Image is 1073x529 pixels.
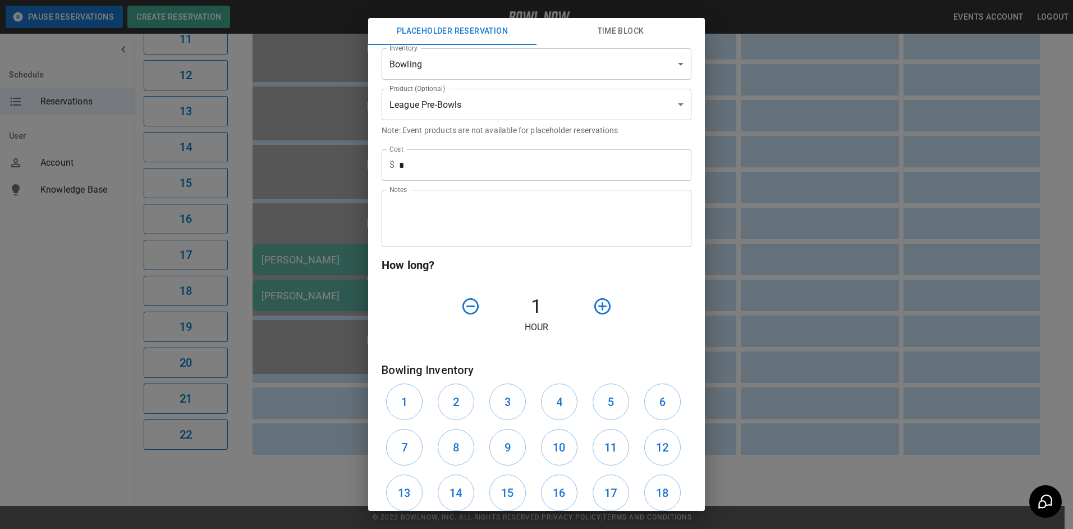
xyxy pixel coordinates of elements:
[536,18,705,45] button: Time Block
[541,384,577,420] button: 4
[382,48,691,80] div: Bowling
[386,384,423,420] button: 1
[382,89,691,120] div: League Pre-Bowls
[593,429,629,466] button: 11
[382,321,691,334] p: Hour
[644,475,681,511] button: 18
[450,484,462,502] h6: 14
[389,158,395,172] p: $
[438,384,474,420] button: 2
[553,484,565,502] h6: 16
[489,384,526,420] button: 3
[453,439,459,457] h6: 8
[401,393,407,411] h6: 1
[382,361,691,379] h6: Bowling Inventory
[438,475,474,511] button: 14
[593,384,629,420] button: 5
[604,484,617,502] h6: 17
[593,475,629,511] button: 17
[386,429,423,466] button: 7
[556,393,562,411] h6: 4
[501,484,513,502] h6: 15
[541,475,577,511] button: 16
[644,429,681,466] button: 12
[386,475,423,511] button: 13
[382,256,691,274] h6: How long?
[553,439,565,457] h6: 10
[505,439,511,457] h6: 9
[368,18,536,45] button: Placeholder Reservation
[401,439,407,457] h6: 7
[438,429,474,466] button: 8
[505,393,511,411] h6: 3
[489,475,526,511] button: 15
[485,295,588,318] h4: 1
[541,429,577,466] button: 10
[604,439,617,457] h6: 11
[656,484,668,502] h6: 18
[489,429,526,466] button: 9
[398,484,410,502] h6: 13
[659,393,666,411] h6: 6
[382,125,691,136] p: Note: Event products are not available for placeholder reservations
[453,393,459,411] h6: 2
[608,393,614,411] h6: 5
[644,384,681,420] button: 6
[656,439,668,457] h6: 12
